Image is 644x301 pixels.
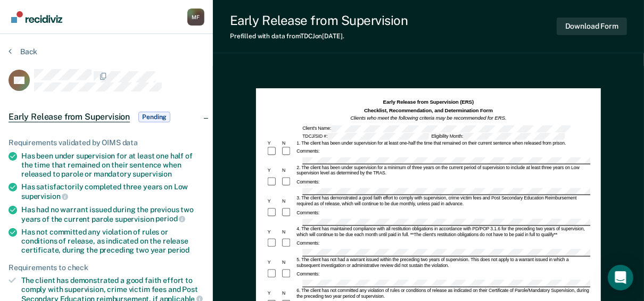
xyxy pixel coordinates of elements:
div: N [281,291,295,297]
strong: Checklist, Recommendation, and Determination Form [364,107,493,113]
img: Recidiviz [11,11,62,23]
div: Y [267,260,281,266]
div: Y [267,140,281,146]
div: Requirements to check [9,263,204,272]
div: Y [267,229,281,235]
div: N [281,140,295,146]
div: Y [267,199,281,205]
div: Prefilled with data from TDCJ on [DATE] . [230,32,408,40]
div: Early Release from Supervision [230,13,408,28]
div: Comments: [295,272,320,278]
div: TDCJ/SID #: [301,133,430,140]
span: period [168,246,189,254]
div: Eligibility Month: [430,133,566,140]
button: Back [9,47,37,56]
span: Early Release from Supervision [9,112,130,122]
div: 2. The client has been under supervision for a minimum of three years on the current period of su... [295,165,590,177]
div: Has had no warrant issued during the previous two years of the current parole supervision [21,205,204,223]
div: Comments: [295,179,320,185]
div: 4. The client has maintained compliance with all restitution obligations in accordance with PD/PO... [295,227,590,238]
div: Has satisfactorily completed three years on Low [21,182,204,200]
div: N [281,229,295,235]
div: M F [187,9,204,26]
span: period [155,214,185,223]
div: 5. The client has not had a warrant issued within the preceding two years of supervision. This do... [295,257,590,269]
em: Clients who meet the following criteria may be recommended for ERS. [350,115,506,121]
div: N [281,168,295,174]
div: Y [267,168,281,174]
button: Download Form [557,18,627,35]
div: Client's Name: [301,125,572,132]
div: Has not committed any violation of rules or conditions of release, as indicated on the release ce... [21,228,204,254]
div: N [281,199,295,205]
div: Y [267,291,281,297]
div: Comments: [295,210,320,216]
button: Profile dropdown button [187,9,204,26]
div: 6. The client has not committed any violation of rules or conditions of release as indicated on t... [295,288,590,299]
div: Requirements validated by OIMS data [9,138,204,147]
div: N [281,260,295,266]
div: Comments: [295,149,320,155]
div: 3. The client has demonstrated a good faith effort to comply with supervision, crime victim fees ... [295,196,590,207]
div: Comments: [295,241,320,247]
strong: Early Release from Supervision (ERS) [383,99,474,105]
div: Has been under supervision for at least one half of the time that remained on their sentence when... [21,152,204,178]
div: Open Intercom Messenger [608,265,633,290]
div: 1. The client has been under supervision for at least one-half the time that remained on their cu... [295,140,590,146]
span: supervision [21,192,68,200]
span: supervision [133,170,172,178]
span: Pending [138,112,170,122]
